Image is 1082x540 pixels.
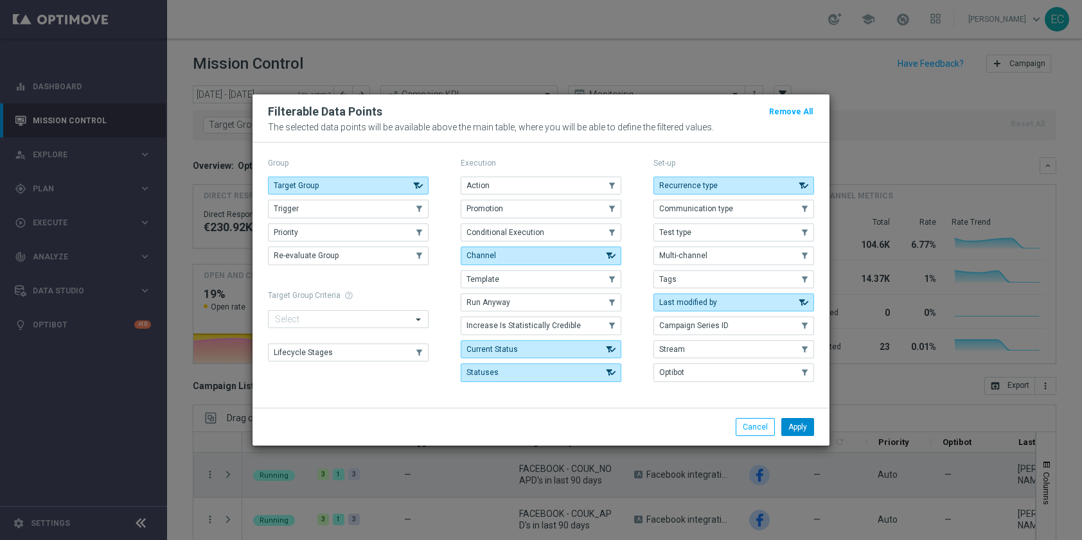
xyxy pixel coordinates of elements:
[653,317,814,335] button: Campaign Series ID
[268,291,429,300] h1: Target Group Criteria
[466,228,544,237] span: Conditional Execution
[268,223,429,241] button: Priority
[653,200,814,218] button: Communication type
[736,418,775,436] button: Cancel
[653,247,814,265] button: Multi-channel
[653,158,814,168] p: Set-up
[781,418,814,436] button: Apply
[268,344,429,361] button: Lifecycle Stages
[466,298,510,307] span: Run Anyway
[461,177,621,195] button: Action
[268,177,429,195] button: Target Group
[659,204,733,213] span: Communication type
[466,181,490,190] span: Action
[461,317,621,335] button: Increase Is Statistically Credible
[268,122,814,132] p: The selected data points will be available above the main table, where you will be able to define...
[466,345,518,354] span: Current Status
[659,181,718,190] span: Recurrence type
[461,247,621,265] button: Channel
[461,200,621,218] button: Promotion
[268,247,429,265] button: Re-evaluate Group
[659,298,717,307] span: Last modified by
[268,104,382,119] h2: Filterable Data Points
[461,223,621,241] button: Conditional Execution
[466,251,496,260] span: Channel
[466,368,499,377] span: Statuses
[659,275,677,284] span: Tags
[274,204,299,213] span: Trigger
[653,340,814,358] button: Stream
[653,363,814,381] button: Optibot
[659,321,729,330] span: Campaign Series ID
[344,291,353,300] span: help_outline
[268,158,429,168] p: Group
[653,177,814,195] button: Recurrence type
[653,270,814,288] button: Tags
[274,228,298,237] span: Priority
[461,363,621,381] button: Statuses
[461,293,621,311] button: Run Anyway
[274,348,333,357] span: Lifecycle Stages
[659,345,685,354] span: Stream
[659,228,691,237] span: Test type
[659,251,707,260] span: Multi-channel
[268,200,429,218] button: Trigger
[466,204,503,213] span: Promotion
[461,340,621,358] button: Current Status
[274,181,319,190] span: Target Group
[461,158,621,168] p: Execution
[653,223,814,241] button: Test type
[466,275,499,284] span: Template
[659,368,684,377] span: Optibot
[274,251,339,260] span: Re-evaluate Group
[768,105,814,119] button: Remove All
[466,321,581,330] span: Increase Is Statistically Credible
[653,293,814,311] button: Last modified by
[461,270,621,288] button: Template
